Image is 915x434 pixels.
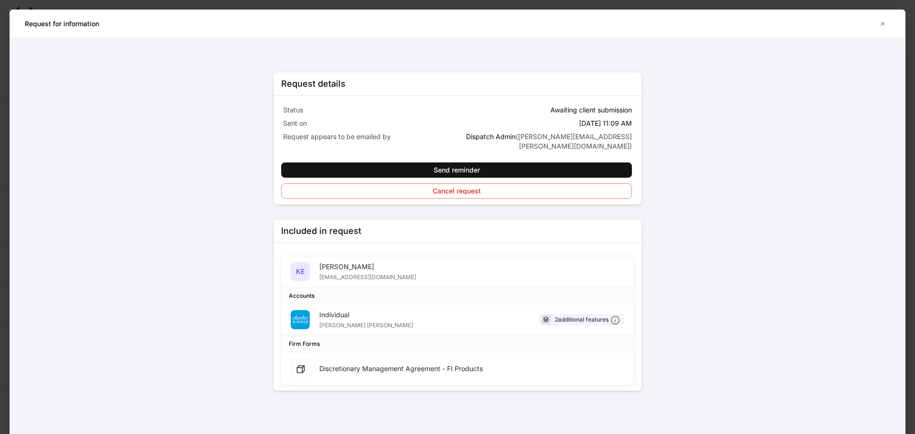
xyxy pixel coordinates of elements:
[319,262,416,272] div: [PERSON_NAME]
[281,78,346,90] div: Request details
[555,315,620,325] div: 2 additional features
[459,132,632,151] p: Dispatch Admin
[319,272,416,281] div: [EMAIL_ADDRESS][DOMAIN_NAME]
[281,162,632,178] button: Send reminder
[281,183,632,199] button: Cancel request
[550,105,632,115] p: Awaiting client submission
[283,105,456,115] p: Status
[289,339,320,348] div: Firm Forms
[281,225,361,237] div: Included in request
[434,165,480,175] div: Send reminder
[319,364,483,373] div: Discretionary Management Agreement - FI Products
[579,119,632,128] p: [DATE] 11:09 AM
[296,267,305,276] h5: KE
[283,132,456,141] p: Request appears to be emailed by
[289,291,315,300] div: Accounts
[516,132,632,150] span: ( [PERSON_NAME][EMAIL_ADDRESS][PERSON_NAME][DOMAIN_NAME] )
[433,186,481,196] div: Cancel request
[319,320,413,329] div: [PERSON_NAME] [PERSON_NAME]
[25,19,99,29] h5: Request for information
[283,119,456,128] p: Sent on
[291,310,310,329] img: charles-schwab-BFYFdbvS.png
[319,310,413,320] div: Individual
